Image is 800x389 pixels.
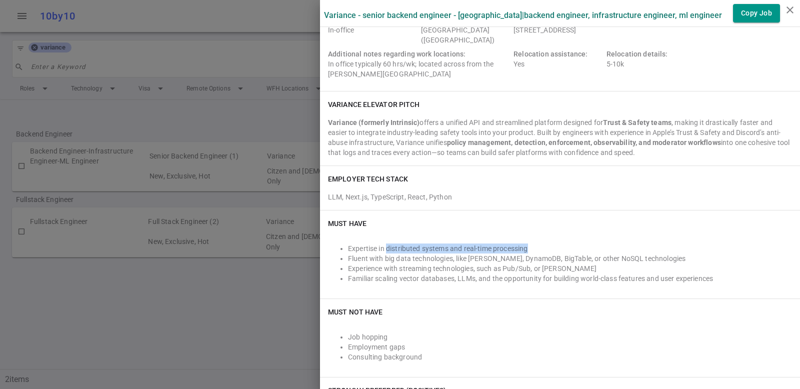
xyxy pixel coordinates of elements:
[328,99,419,109] h6: Variance elevator pitch
[328,15,417,45] div: In-office
[348,273,792,283] li: Familiar scaling vector databases, LLMs, and the opportunity for building world-class features an...
[513,15,695,45] div: [STREET_ADDRESS]
[328,218,366,228] h6: Must Have
[328,118,419,126] strong: Variance (formerly Intrinsic)
[328,117,792,157] div: offers a unified API and streamlined platform designed for , making it drastically faster and eas...
[606,49,695,79] div: 5-10k
[784,4,796,16] i: close
[348,243,792,253] li: Expertise in distributed systems and real-time processing
[348,263,792,273] li: Experience with streaming technologies, such as Pub/Sub, or [PERSON_NAME]
[421,15,510,45] div: [GEOGRAPHIC_DATA] ([GEOGRAPHIC_DATA])
[447,138,721,146] strong: policy management, detection, enforcement, observability, and moderator workflows
[733,4,780,22] button: Copy Job
[513,49,602,79] div: Yes
[348,342,792,352] li: Employment gaps
[348,352,792,362] li: Consulting background
[328,193,452,201] span: LLM, Next.js, TypeScript, React, Python
[328,49,509,79] div: In office typically 60 hrs/wk; located across from the [PERSON_NAME][GEOGRAPHIC_DATA]
[328,307,382,317] h6: Must NOT Have
[348,332,792,342] li: Job hopping
[328,50,465,58] span: Additional notes regarding work locations:
[513,50,587,58] span: Relocation assistance:
[348,253,792,263] li: Fluent with big data technologies, like [PERSON_NAME], DynamoDB, BigTable, or other NoSQL technol...
[606,50,668,58] span: Relocation details:
[328,174,408,184] h6: EMPLOYER TECH STACK
[603,118,671,126] strong: Trust & Safety teams
[324,10,722,20] label: Variance - Senior Backend Engineer - [GEOGRAPHIC_DATA] | Backend Engineer, Infrastructure Enginee...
